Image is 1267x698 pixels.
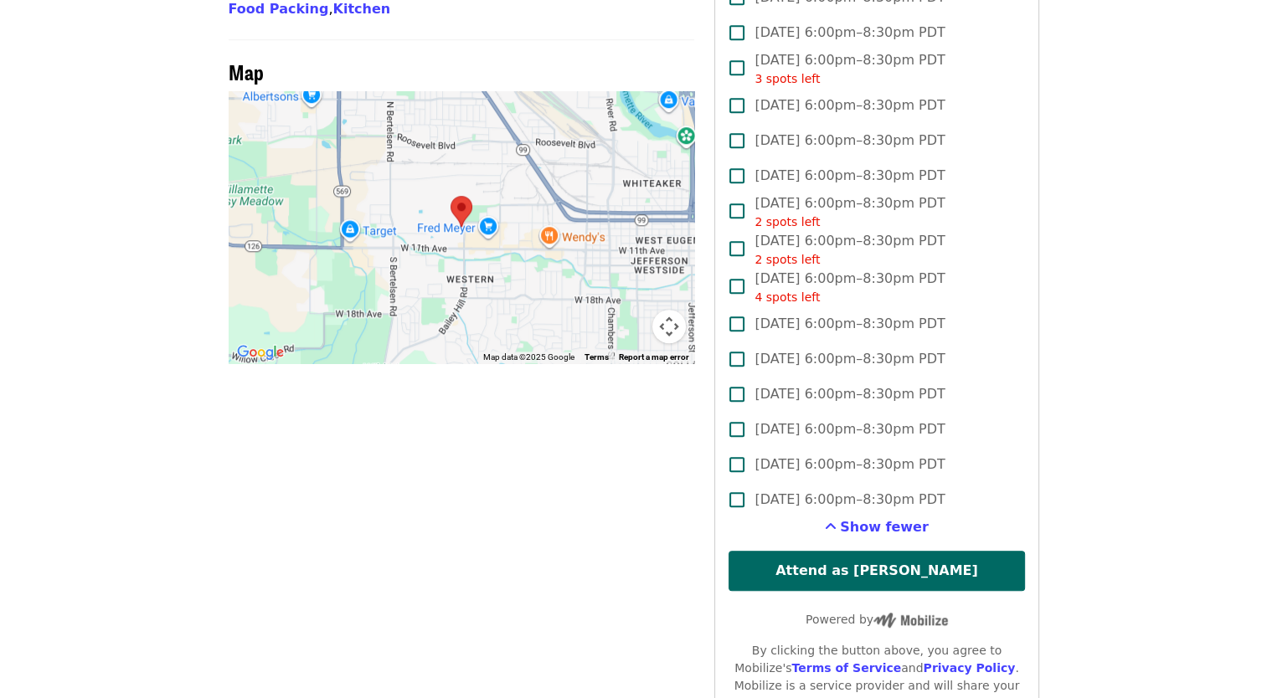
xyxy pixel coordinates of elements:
[755,231,945,269] span: [DATE] 6:00pm–8:30pm PDT
[755,23,945,43] span: [DATE] 6:00pm–8:30pm PDT
[755,131,945,151] span: [DATE] 6:00pm–8:30pm PDT
[806,613,948,626] span: Powered by
[755,193,945,231] span: [DATE] 6:00pm–8:30pm PDT
[825,517,929,537] button: See more timeslots
[791,661,901,675] a: Terms of Service
[755,215,820,228] span: 2 spots left
[923,661,1015,675] a: Privacy Policy
[755,384,945,404] span: [DATE] 6:00pm–8:30pm PDT
[873,613,948,628] img: Powered by Mobilize
[755,290,820,304] span: 4 spots left
[229,1,333,17] span: ,
[229,1,329,17] a: Food Packing
[729,551,1024,591] button: Attend as [PERSON_NAME]
[585,352,609,362] a: Terms (opens in new tab)
[755,314,945,334] span: [DATE] 6:00pm–8:30pm PDT
[755,419,945,439] span: [DATE] 6:00pm–8:30pm PDT
[755,166,945,186] span: [DATE] 6:00pm–8:30pm PDT
[233,341,288,363] img: Google
[755,490,945,510] span: [DATE] 6:00pm–8:30pm PDT
[755,253,820,266] span: 2 spots left
[332,1,390,17] a: Kitchen
[229,57,264,86] span: Map
[755,50,945,88] span: [DATE] 6:00pm–8:30pm PDT
[755,349,945,369] span: [DATE] 6:00pm–8:30pm PDT
[233,341,288,363] a: Open this area in Google Maps (opens a new window)
[755,95,945,115] span: [DATE] 6:00pm–8:30pm PDT
[840,519,929,535] span: Show fewer
[483,352,574,362] span: Map data ©2025 Google
[755,269,945,306] span: [DATE] 6:00pm–8:30pm PDT
[619,352,689,362] a: Report a map error
[755,72,820,85] span: 3 spots left
[755,454,945,475] span: [DATE] 6:00pm–8:30pm PDT
[652,310,686,343] button: Map camera controls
